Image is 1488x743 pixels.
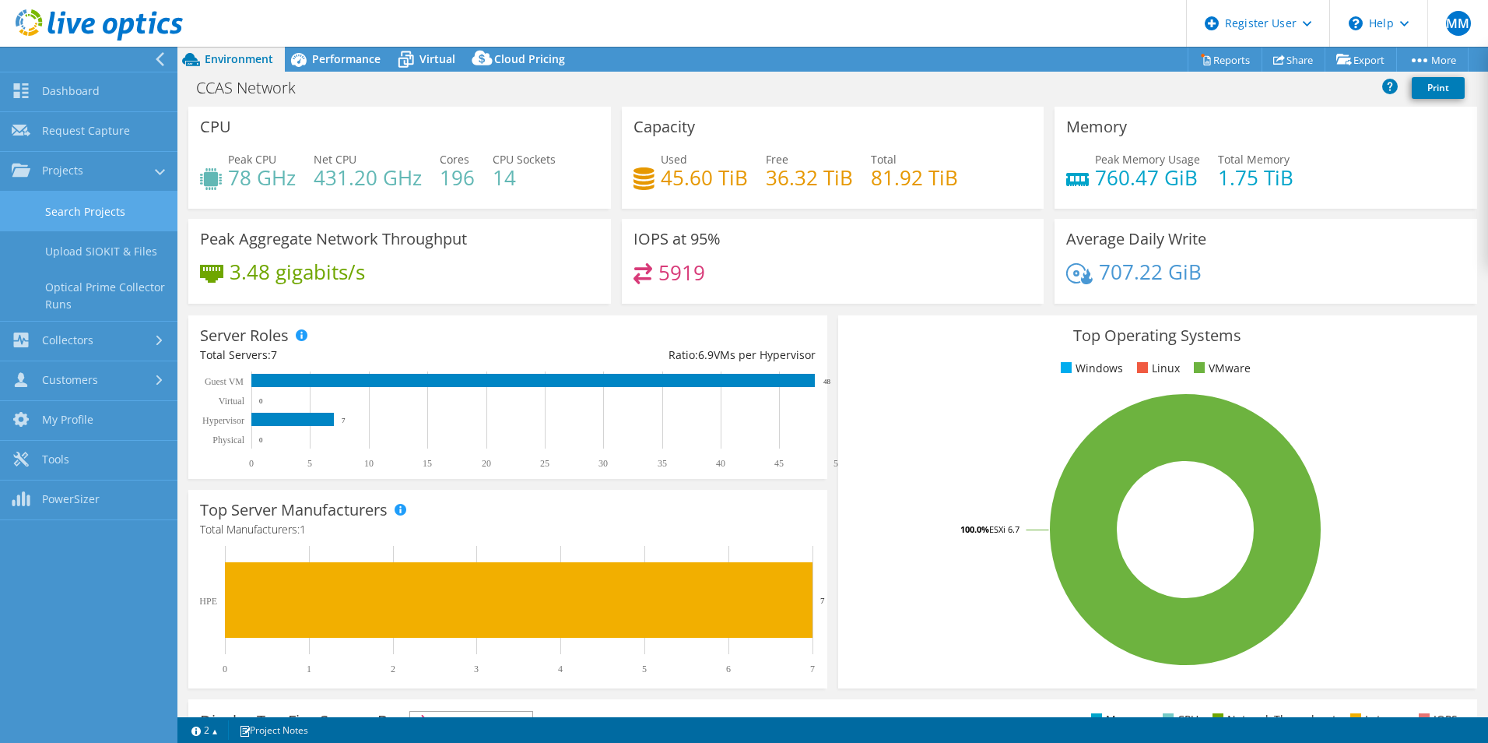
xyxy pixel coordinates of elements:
h4: Total Manufacturers: [200,521,816,538]
h4: 431.20 GHz [314,169,422,186]
text: 3 [474,664,479,674]
h4: 14 [493,169,556,186]
div: Ratio: VMs per Hypervisor [507,347,815,364]
li: Windows [1057,360,1123,377]
a: Share [1262,48,1325,72]
span: Free [766,152,788,167]
span: Used [661,152,687,167]
text: 48 [823,378,831,386]
li: Linux [1133,360,1180,377]
h1: CCAS Network [189,79,320,97]
li: CPU [1159,711,1198,728]
h4: 707.22 GiB [1099,263,1202,280]
h4: 3.48 gigabits/s [230,263,365,280]
text: 5 [642,664,647,674]
a: Reports [1188,48,1262,72]
text: 7 [810,664,815,674]
h3: Average Daily Write [1066,231,1206,248]
li: IOPS [1415,711,1458,728]
tspan: ESXi 6.7 [989,523,1019,535]
span: CPU Sockets [493,152,556,167]
text: 2 [391,664,395,674]
text: 7 [342,417,346,424]
h3: Memory [1066,118,1127,136]
span: Net CPU [314,152,356,167]
a: Print [1412,77,1465,99]
text: 35 [658,458,667,469]
span: 6.9 [698,347,714,362]
span: Virtual [419,51,455,66]
h4: 78 GHz [228,169,296,186]
text: 0 [259,436,263,444]
span: IOPS [410,712,532,731]
tspan: 100.0% [960,523,989,535]
li: Latency [1346,711,1405,728]
span: Environment [205,51,273,66]
text: 0 [223,664,227,674]
text: HPE [199,596,217,607]
span: Total [871,152,897,167]
text: Virtual [219,396,245,407]
span: Peak CPU [228,152,276,167]
span: 7 [271,347,277,362]
li: VMware [1190,360,1251,377]
h3: Peak Aggregate Network Throughput [200,231,467,248]
text: Guest VM [205,376,244,387]
span: 1 [300,522,306,537]
span: MM [1446,11,1471,36]
span: Peak Memory Usage [1095,152,1200,167]
text: 4 [558,664,563,674]
text: 15 [423,458,432,469]
text: 5 [307,458,312,469]
a: 2 [181,720,229,740]
svg: \n [1349,16,1363,30]
text: 0 [259,397,263,405]
text: 45 [774,458,784,469]
h4: 760.47 GiB [1095,169,1200,186]
text: 1 [307,664,311,674]
text: Hypervisor [202,415,244,426]
h4: 45.60 TiB [661,169,748,186]
text: 10 [364,458,374,469]
div: Total Servers: [200,347,507,364]
h3: Server Roles [200,327,289,344]
h3: Capacity [633,118,695,136]
span: Cores [440,152,469,167]
text: 40 [716,458,725,469]
span: Performance [312,51,381,66]
h3: CPU [200,118,231,136]
h4: 36.32 TiB [766,169,853,186]
text: 30 [598,458,608,469]
a: Export [1325,48,1397,72]
h4: 1.75 TiB [1218,169,1293,186]
text: Physical [212,435,244,445]
h3: IOPS at 95% [633,231,721,248]
h3: Top Operating Systems [850,327,1465,344]
a: More [1396,48,1469,72]
text: 7 [820,596,825,605]
span: Cloud Pricing [494,51,565,66]
span: Total Memory [1218,152,1290,167]
text: 25 [540,458,549,469]
h4: 81.92 TiB [871,169,958,186]
a: Project Notes [228,720,319,740]
h4: 5919 [658,264,705,281]
text: 20 [482,458,491,469]
li: Network Throughput [1209,711,1336,728]
text: 6 [726,664,731,674]
h3: Top Server Manufacturers [200,502,388,519]
h4: 196 [440,169,475,186]
li: Memory [1087,711,1149,728]
text: 0 [249,458,254,469]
